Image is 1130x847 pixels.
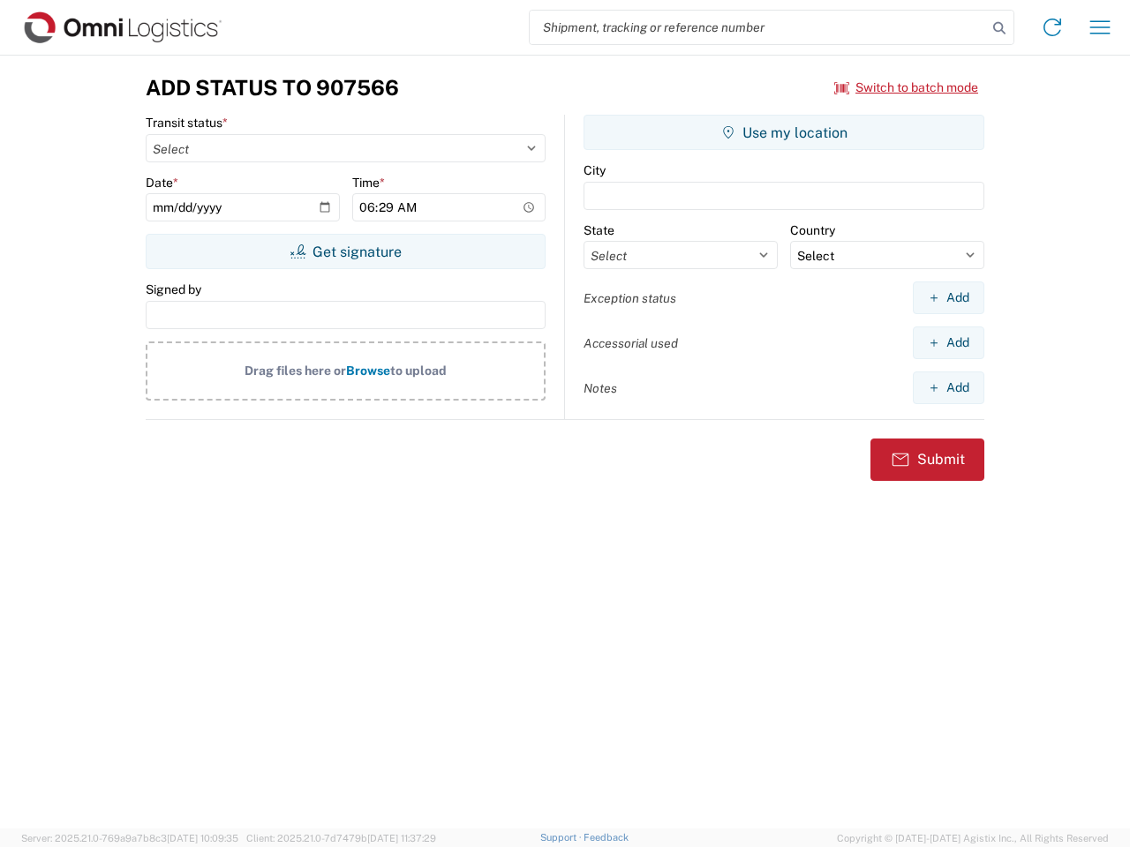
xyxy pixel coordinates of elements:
[146,281,201,297] label: Signed by
[584,162,606,178] label: City
[367,833,436,843] span: [DATE] 11:37:29
[390,364,447,378] span: to upload
[584,290,676,306] label: Exception status
[584,115,984,150] button: Use my location
[913,371,984,404] button: Add
[540,832,584,843] a: Support
[346,364,390,378] span: Browse
[584,380,617,396] label: Notes
[584,832,629,843] a: Feedback
[837,830,1109,846] span: Copyright © [DATE]-[DATE] Agistix Inc., All Rights Reserved
[146,75,399,101] h3: Add Status to 907566
[352,175,385,191] label: Time
[870,438,984,481] button: Submit
[246,833,436,843] span: Client: 2025.21.0-7d7479b
[913,281,984,314] button: Add
[834,73,978,102] button: Switch to batch mode
[146,115,228,131] label: Transit status
[584,335,678,351] label: Accessorial used
[790,222,835,238] label: Country
[584,222,614,238] label: State
[21,833,238,843] span: Server: 2025.21.0-769a9a7b8c3
[245,364,346,378] span: Drag files here or
[913,326,984,359] button: Add
[530,11,987,44] input: Shipment, tracking or reference number
[146,234,546,269] button: Get signature
[167,833,238,843] span: [DATE] 10:09:35
[146,175,178,191] label: Date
